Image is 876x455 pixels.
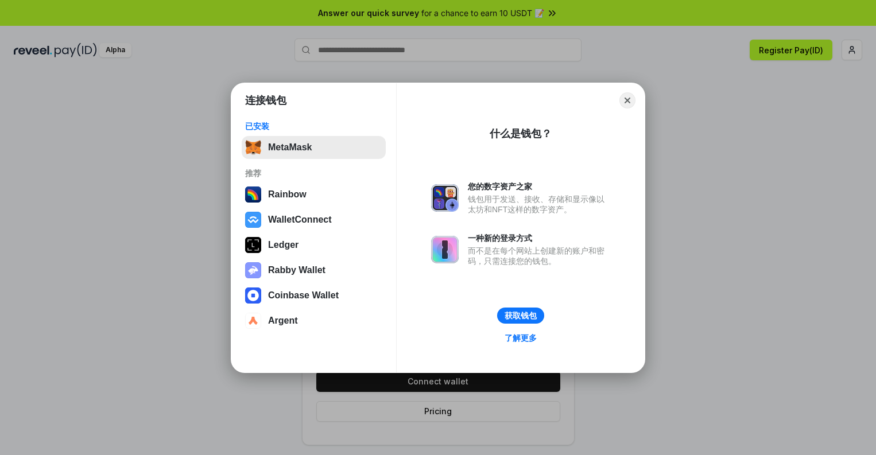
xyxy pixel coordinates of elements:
div: 推荐 [245,168,382,178]
img: svg+xml,%3Csvg%20xmlns%3D%22http%3A%2F%2Fwww.w3.org%2F2000%2Fsvg%22%20fill%3D%22none%22%20viewBox... [431,236,459,263]
button: Rabby Wallet [242,259,386,282]
button: Ledger [242,234,386,256]
button: Argent [242,309,386,332]
div: WalletConnect [268,215,332,225]
img: svg+xml,%3Csvg%20xmlns%3D%22http%3A%2F%2Fwww.w3.org%2F2000%2Fsvg%22%20fill%3D%22none%22%20viewBox... [431,184,459,212]
button: 获取钱包 [497,308,544,324]
a: 了解更多 [498,330,544,345]
button: Close [619,92,635,108]
button: WalletConnect [242,208,386,231]
img: svg+xml,%3Csvg%20fill%3D%22none%22%20height%3D%2233%22%20viewBox%3D%220%200%2035%2033%22%20width%... [245,139,261,155]
div: 您的数字资产之家 [468,181,610,192]
div: 什么是钱包？ [490,127,552,141]
button: MetaMask [242,136,386,159]
img: svg+xml,%3Csvg%20width%3D%2228%22%20height%3D%2228%22%20viewBox%3D%220%200%2028%2028%22%20fill%3D... [245,212,261,228]
div: Argent [268,316,298,326]
div: 已安装 [245,121,382,131]
div: 而不是在每个网站上创建新的账户和密码，只需连接您的钱包。 [468,246,610,266]
div: 了解更多 [505,333,537,343]
img: svg+xml,%3Csvg%20xmlns%3D%22http%3A%2F%2Fwww.w3.org%2F2000%2Fsvg%22%20width%3D%2228%22%20height%3... [245,237,261,253]
div: 一种新的登录方式 [468,233,610,243]
img: svg+xml,%3Csvg%20width%3D%2228%22%20height%3D%2228%22%20viewBox%3D%220%200%2028%2028%22%20fill%3D... [245,287,261,304]
button: Coinbase Wallet [242,284,386,307]
div: Rabby Wallet [268,265,325,275]
div: 钱包用于发送、接收、存储和显示像以太坊和NFT这样的数字资产。 [468,194,610,215]
div: 获取钱包 [505,310,537,321]
div: Rainbow [268,189,307,200]
div: Coinbase Wallet [268,290,339,301]
img: svg+xml,%3Csvg%20width%3D%22120%22%20height%3D%22120%22%20viewBox%3D%220%200%20120%20120%22%20fil... [245,186,261,203]
div: Ledger [268,240,299,250]
div: MetaMask [268,142,312,153]
h1: 连接钱包 [245,94,286,107]
img: svg+xml,%3Csvg%20width%3D%2228%22%20height%3D%2228%22%20viewBox%3D%220%200%2028%2028%22%20fill%3D... [245,313,261,329]
img: svg+xml,%3Csvg%20xmlns%3D%22http%3A%2F%2Fwww.w3.org%2F2000%2Fsvg%22%20fill%3D%22none%22%20viewBox... [245,262,261,278]
button: Rainbow [242,183,386,206]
